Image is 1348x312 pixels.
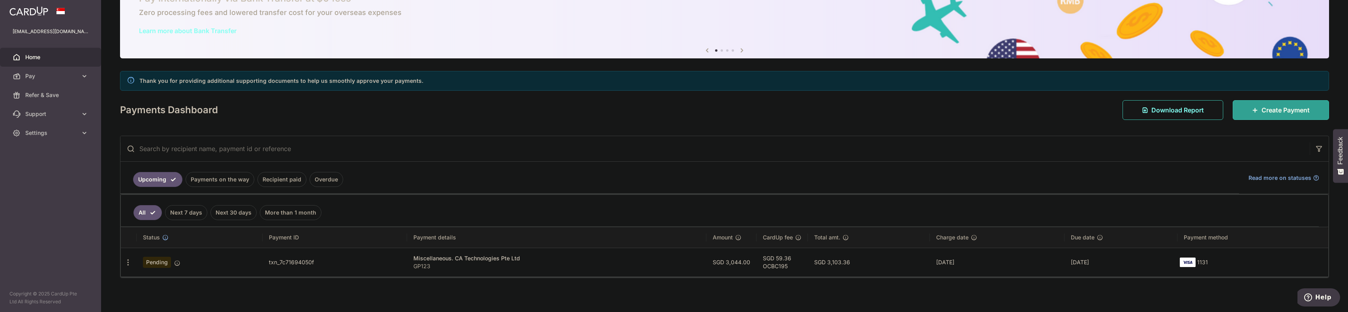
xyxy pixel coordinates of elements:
[1333,129,1348,183] button: Feedback - Show survey
[1123,100,1223,120] a: Download Report
[814,234,840,241] span: Total amt.
[139,76,423,86] p: Thank you for providing additional supporting documents to help us smoothly approve your payments.
[263,227,407,248] th: Payment ID
[763,234,793,241] span: CardUp fee
[706,248,757,277] td: SGD 3,044.00
[1197,259,1208,265] span: 1131
[25,53,77,61] span: Home
[1248,174,1319,182] a: Read more on statuses
[407,227,706,248] th: Payment details
[1065,248,1177,277] td: [DATE]
[25,91,77,99] span: Refer & Save
[263,248,407,277] td: txn_7c71694050f
[13,28,88,35] p: [EMAIL_ADDRESS][DOMAIN_NAME]
[25,129,77,137] span: Settings
[25,72,77,80] span: Pay
[1151,105,1204,115] span: Download Report
[1337,137,1344,164] span: Feedback
[713,234,733,241] span: Amount
[260,205,321,220] a: More than 1 month
[143,234,160,241] span: Status
[936,234,969,241] span: Charge date
[413,254,700,262] div: Miscellaneous. CA Technologies Pte Ltd
[133,205,162,220] a: All
[310,172,343,187] a: Overdue
[1071,234,1095,241] span: Due date
[120,103,218,117] h4: Payments Dashboard
[1233,100,1329,120] a: Create Payment
[1177,227,1328,248] th: Payment method
[165,205,207,220] a: Next 7 days
[139,8,1310,17] h6: Zero processing fees and lowered transfer cost for your overseas expenses
[25,110,77,118] span: Support
[413,262,700,270] p: GP123
[808,248,930,277] td: SGD 3,103.36
[1262,105,1310,115] span: Create Payment
[139,27,237,35] a: Learn more about Bank Transfer
[757,248,808,277] td: SGD 59.36 OCBC195
[1248,174,1311,182] span: Read more on statuses
[143,257,171,268] span: Pending
[1180,258,1196,267] img: Bank Card
[120,136,1310,161] input: Search by recipient name, payment id or reference
[930,248,1065,277] td: [DATE]
[9,6,48,16] img: CardUp
[1297,288,1340,308] iframe: Opens a widget where you can find more information
[133,172,182,187] a: Upcoming
[186,172,254,187] a: Payments on the way
[210,205,257,220] a: Next 30 days
[257,172,306,187] a: Recipient paid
